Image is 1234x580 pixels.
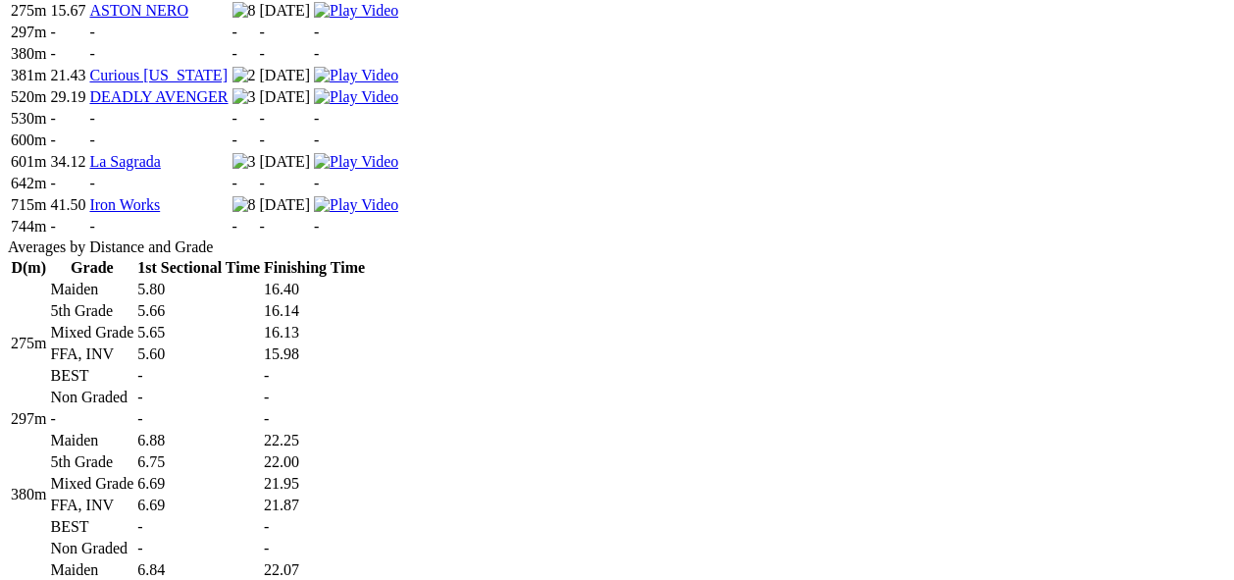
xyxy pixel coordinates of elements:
td: - [88,174,229,193]
td: - [88,109,229,129]
img: Play Video [314,67,398,84]
img: 8 [232,196,256,214]
td: - [313,109,399,129]
td: - [231,44,257,64]
img: Play Video [314,2,398,20]
td: 21.95 [263,474,366,494]
td: - [259,217,312,237]
td: 21.87 [263,496,366,515]
td: 530m [10,109,47,129]
td: 22.00 [263,452,366,472]
td: 600m [10,131,47,150]
td: BEST [49,366,134,386]
td: - [263,539,366,558]
a: View replay [314,196,398,213]
text: 29.19 [50,88,85,105]
th: Finishing Time [263,258,366,278]
td: - [263,409,366,429]
td: - [136,539,261,558]
img: 3 [232,88,256,106]
td: Non Graded [49,539,134,558]
td: - [259,174,312,193]
td: 6.69 [136,496,261,515]
text: [DATE] [260,67,311,83]
td: - [49,109,86,129]
td: 22.07 [263,560,366,580]
td: 381m [10,66,47,85]
a: La Sagrada [89,153,160,170]
td: FFA, INV [49,496,134,515]
td: 5.80 [136,280,261,299]
td: - [49,23,86,42]
td: Maiden [49,431,134,450]
td: - [49,44,86,64]
td: - [49,409,134,429]
td: - [88,217,229,237]
td: - [88,44,229,64]
td: 275m [10,280,47,407]
td: 6.75 [136,452,261,472]
td: - [136,517,261,537]
td: - [136,366,261,386]
td: - [313,23,399,42]
td: Maiden [49,280,134,299]
td: 5th Grade [49,301,134,321]
text: [DATE] [260,88,311,105]
a: DEADLY AVENGER [89,88,228,105]
td: - [259,131,312,150]
td: - [313,44,399,64]
td: - [259,44,312,64]
text: 15.67 [50,2,85,19]
td: - [231,109,257,129]
td: 6.69 [136,474,261,494]
td: - [49,217,86,237]
td: 5.60 [136,344,261,364]
text: [DATE] [260,2,311,19]
th: D(m) [10,258,47,278]
td: - [136,388,261,407]
td: 297m [10,409,47,429]
img: Play Video [314,153,398,171]
td: - [231,174,257,193]
td: - [259,23,312,42]
a: Curious [US_STATE] [89,67,228,83]
td: - [88,131,229,150]
text: [DATE] [260,196,311,213]
td: - [263,517,366,537]
td: Non Graded [49,388,134,407]
text: [DATE] [260,153,311,170]
td: - [259,109,312,129]
a: View replay [314,88,398,105]
td: 16.13 [263,323,366,343]
td: - [231,23,257,42]
td: Mixed Grade [49,323,134,343]
td: Maiden [49,560,134,580]
td: - [313,131,399,150]
a: View replay [314,67,398,83]
td: 642m [10,174,47,193]
img: Play Video [314,196,398,214]
td: 380m [10,431,47,558]
img: Play Video [314,88,398,106]
td: 6.88 [136,431,261,450]
td: 744m [10,217,47,237]
text: 34.12 [50,153,85,170]
a: View replay [314,153,398,170]
th: 1st Sectional Time [136,258,261,278]
td: 380m [10,44,47,64]
a: Iron Works [89,196,160,213]
text: 41.50 [50,196,85,213]
text: 21.43 [50,67,85,83]
td: 16.14 [263,301,366,321]
td: FFA, INV [49,344,134,364]
a: ASTON NERO [89,2,188,19]
td: 6.84 [136,560,261,580]
td: 5th Grade [49,452,134,472]
td: - [263,366,366,386]
td: - [231,131,257,150]
td: - [49,174,86,193]
td: 22.25 [263,431,366,450]
th: Grade [49,258,134,278]
td: 15.98 [263,344,366,364]
td: 5.65 [136,323,261,343]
